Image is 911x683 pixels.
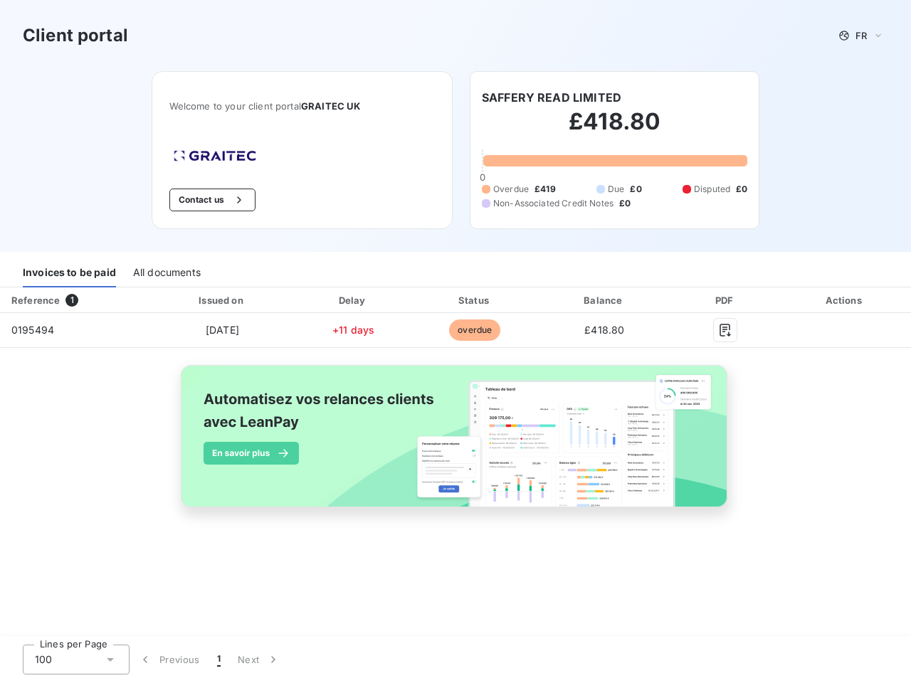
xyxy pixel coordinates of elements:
[608,183,624,196] span: Due
[619,197,631,210] span: £0
[130,645,209,674] button: Previous
[416,293,534,307] div: Status
[11,324,54,336] span: 0195494
[493,197,614,210] span: Non-Associated Credit Notes
[675,293,776,307] div: PDF
[297,293,410,307] div: Delay
[694,183,730,196] span: Disputed
[301,100,361,112] span: GRAITEC UK
[133,258,201,287] div: All documents
[482,107,747,150] h2: £418.80
[630,183,641,196] span: £0
[584,324,624,336] span: £418.80
[332,324,374,336] span: +11 days
[169,189,256,211] button: Contact us
[855,30,867,41] span: FR
[540,293,670,307] div: Balance
[23,23,128,48] h3: Client portal
[480,171,485,183] span: 0
[169,146,260,166] img: Company logo
[169,100,435,112] span: Welcome to your client portal
[535,183,556,196] span: £419
[229,645,289,674] button: Next
[168,356,743,531] img: banner
[449,319,500,341] span: overdue
[206,324,239,336] span: [DATE]
[35,652,52,667] span: 100
[65,294,78,307] span: 1
[493,183,529,196] span: Overdue
[11,295,60,306] div: Reference
[209,645,229,674] button: 1
[217,652,221,667] span: 1
[736,183,747,196] span: £0
[781,293,908,307] div: Actions
[482,89,621,106] h6: SAFFERY READ LIMITED
[154,293,291,307] div: Issued on
[23,258,116,287] div: Invoices to be paid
